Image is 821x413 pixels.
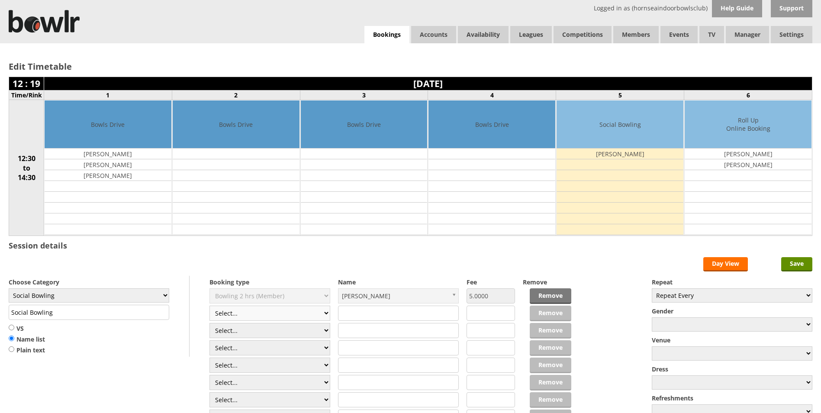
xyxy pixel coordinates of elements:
[9,240,67,251] h3: Session details
[364,26,409,44] a: Bookings
[652,336,812,344] label: Venue
[9,305,169,320] input: Title/Description
[613,26,659,43] span: Members
[9,90,44,100] td: Time/Rink
[781,257,812,271] input: Save
[45,100,171,148] td: Bowls Drive
[660,26,698,43] a: Events
[9,278,169,286] label: Choose Category
[45,170,171,181] td: [PERSON_NAME]
[9,346,14,352] input: Plain text
[652,365,812,373] label: Dress
[173,100,299,148] td: Bowls Drive
[684,90,812,100] td: 6
[300,90,428,100] td: 3
[45,148,171,159] td: [PERSON_NAME]
[652,278,812,286] label: Repeat
[523,278,571,286] label: Remove
[652,307,812,315] label: Gender
[428,90,556,100] td: 4
[9,61,812,72] h2: Edit Timetable
[172,90,300,100] td: 2
[209,278,330,286] label: Booking type
[411,26,456,43] span: Accounts
[699,26,724,43] span: TV
[685,159,811,170] td: [PERSON_NAME]
[703,257,748,271] a: Day View
[458,26,509,43] a: Availability
[771,26,812,43] span: Settings
[9,335,14,342] input: Name list
[554,26,612,43] a: Competitions
[9,335,45,344] label: Name list
[9,100,44,236] td: 12:30 to 14:30
[338,288,459,303] a: [PERSON_NAME]
[467,278,515,286] label: Fee
[557,100,683,148] td: Social Bowling
[44,90,172,100] td: 1
[652,394,812,402] label: Refreshments
[338,278,459,286] label: Name
[9,77,44,90] td: 12 : 19
[726,26,769,43] span: Manager
[557,148,683,159] td: [PERSON_NAME]
[45,159,171,170] td: [PERSON_NAME]
[530,288,571,304] a: Remove
[44,77,812,90] td: [DATE]
[685,100,811,148] td: Roll Up Online Booking
[9,324,45,333] label: VS
[342,289,447,303] span: [PERSON_NAME]
[9,324,14,331] input: VS
[556,90,684,100] td: 5
[301,100,428,148] td: Bowls Drive
[685,148,811,159] td: [PERSON_NAME]
[510,26,552,43] a: Leagues
[9,346,45,355] label: Plain text
[428,100,555,148] td: Bowls Drive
